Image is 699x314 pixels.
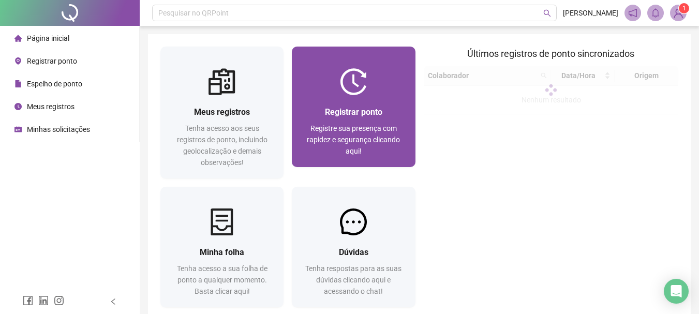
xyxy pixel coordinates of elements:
[14,126,22,133] span: schedule
[682,5,686,12] span: 1
[651,8,660,18] span: bell
[467,48,634,59] span: Últimos registros de ponto sincronizados
[110,298,117,305] span: left
[194,107,250,117] span: Meus registros
[177,124,267,167] span: Tenha acesso aos seus registros de ponto, incluindo geolocalização e demais observações!
[54,295,64,306] span: instagram
[325,107,382,117] span: Registrar ponto
[23,295,33,306] span: facebook
[307,124,400,155] span: Registre sua presença com rapidez e segurança clicando aqui!
[664,279,689,304] div: Open Intercom Messenger
[14,57,22,65] span: environment
[27,80,82,88] span: Espelho de ponto
[160,187,284,307] a: Minha folhaTenha acesso a sua folha de ponto a qualquer momento. Basta clicar aqui!
[27,102,75,111] span: Meus registros
[292,47,415,167] a: Registrar pontoRegistre sua presença com rapidez e segurança clicando aqui!
[27,57,77,65] span: Registrar ponto
[160,47,284,178] a: Meus registrosTenha acesso aos seus registros de ponto, incluindo geolocalização e demais observa...
[14,80,22,87] span: file
[543,9,551,17] span: search
[177,264,267,295] span: Tenha acesso a sua folha de ponto a qualquer momento. Basta clicar aqui!
[628,8,637,18] span: notification
[563,7,618,19] span: [PERSON_NAME]
[200,247,244,257] span: Minha folha
[27,125,90,133] span: Minhas solicitações
[679,3,689,13] sup: Atualize o seu contato no menu Meus Dados
[671,5,686,21] img: 90492
[305,264,401,295] span: Tenha respostas para as suas dúvidas clicando aqui e acessando o chat!
[38,295,49,306] span: linkedin
[292,187,415,307] a: DúvidasTenha respostas para as suas dúvidas clicando aqui e acessando o chat!
[27,34,69,42] span: Página inicial
[14,103,22,110] span: clock-circle
[339,247,368,257] span: Dúvidas
[14,35,22,42] span: home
